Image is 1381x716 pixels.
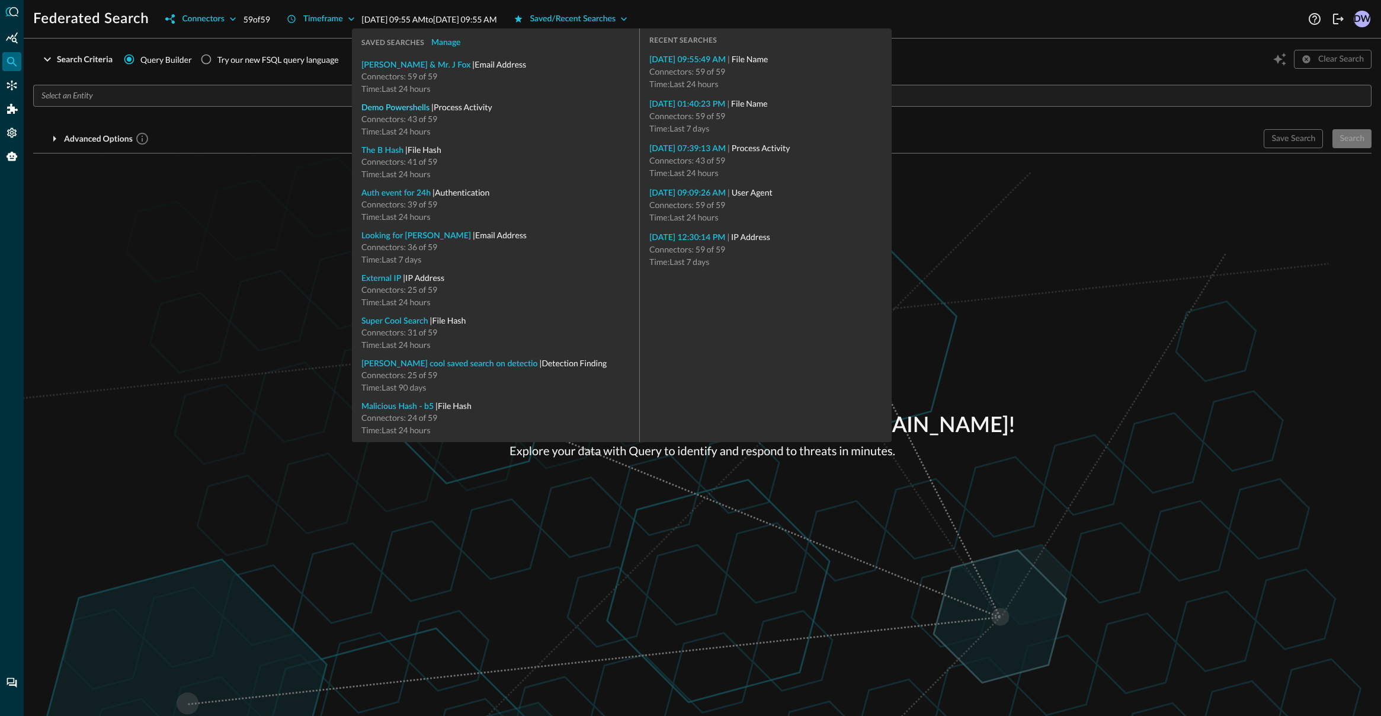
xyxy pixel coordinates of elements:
span: File Name [731,98,768,108]
a: External IP [361,274,401,283]
div: Connectors [182,12,224,27]
div: Saved/Recent Searches [530,12,616,27]
span: Connectors: 43 of 59 [361,114,437,124]
span: Connectors: 59 of 59 [649,244,725,254]
span: Time: Last 7 days [649,257,709,267]
div: Search Criteria [57,52,113,67]
button: Search Criteria [33,50,120,69]
span: Time: Last 24 hours [361,425,431,435]
div: Manage [431,36,461,50]
div: Settings [2,123,21,142]
span: File Name [732,54,768,64]
span: | File Hash [403,145,441,155]
a: [PERSON_NAME] cool saved search on detectio [361,360,538,368]
span: | [726,187,773,197]
span: | Detection Finding [538,358,607,368]
div: Timeframe [303,12,343,27]
div: Query Agent [2,147,21,166]
span: Connectors: 59 of 59 [649,200,725,210]
span: Time: Last 24 hours [361,212,431,222]
span: Connectors: 59 of 59 [361,71,437,81]
span: Connectors: 39 of 59 [361,199,437,209]
span: Time: Last 24 hours [361,169,431,179]
input: Value [619,88,1366,103]
input: Select an Entity [37,88,389,103]
a: The B Hash [361,146,403,155]
span: Connectors: 59 of 59 [649,111,725,121]
span: Time: Last 7 days [361,254,421,264]
a: Malicious Hash - b5 [361,402,434,411]
button: Timeframe [280,9,362,28]
a: [DATE] 07:39:13 AM [649,145,726,153]
button: Connectors [158,9,243,28]
span: | File Hash [428,315,466,325]
span: Time: Last 24 hours [361,126,431,136]
span: SAVED SEARCHES [361,39,424,47]
span: Connectors: 25 of 59 [361,285,437,295]
a: Auth event for 24h [361,189,431,197]
span: Query Builder [140,53,192,66]
div: Summary Insights [2,28,21,47]
span: Connectors: 43 of 59 [649,155,725,165]
p: [DATE] 09:55 AM to [DATE] 09:55 AM [362,13,497,25]
span: Connectors: 59 of 59 [649,66,725,76]
span: RECENT SEARCHES [649,36,717,44]
div: Advanced Options [64,132,149,146]
span: Time: Last 24 hours [649,212,719,222]
div: Connectors [2,76,21,95]
div: Federated Search [2,52,21,71]
button: Help [1305,9,1324,28]
div: Try our new FSQL query language [217,53,339,66]
span: Process Activity [732,143,790,153]
span: Time: Last 24 hours [361,84,431,94]
span: Connectors: 31 of 59 [361,327,437,337]
button: Manage [424,33,468,52]
a: [DATE] 12:30:14 PM [649,234,725,242]
span: | IP Address [401,273,444,283]
div: DW [1354,11,1370,27]
span: User Agent [732,187,773,197]
h1: Federated Search [33,9,149,28]
span: Time: Last 24 hours [649,79,719,89]
span: Time: Last 90 days [361,382,426,392]
a: [DATE] 09:09:26 AM [649,189,726,197]
span: Time: Last 24 hours [361,297,431,307]
a: [DATE] 01:40:23 PM [649,100,725,108]
span: Connectors: 25 of 59 [361,370,437,380]
span: | [725,98,767,108]
span: | Email Address [470,59,526,69]
span: Time: Last 24 hours [361,340,431,350]
span: Time: Last 7 days [649,123,709,133]
span: IP Address [731,232,770,242]
span: | Email Address [471,230,527,240]
a: Super Cool Search [361,317,428,325]
span: | [726,143,790,153]
span: Time: Last 24 hours [649,168,719,178]
a: Looking for [PERSON_NAME] [361,232,471,240]
a: [PERSON_NAME] & Mr. J Fox [361,61,470,69]
p: 59 of 59 [243,13,270,25]
button: Saved/Recent Searches [507,9,635,28]
span: Connectors: 36 of 59 [361,242,437,252]
p: Explore your data with Query to identify and respond to threats in minutes. [390,442,1015,460]
button: Advanced Options [33,129,156,148]
span: | Process Activity [430,102,492,112]
span: | Authentication [431,187,489,197]
a: Demo Powershells [361,104,430,112]
span: Connectors: 24 of 59 [361,413,437,423]
span: | [725,232,770,242]
div: Addons [3,100,22,119]
div: Chat [2,673,21,692]
span: Connectors: 41 of 59 [361,156,437,167]
span: | File Hash [434,401,472,411]
a: [DATE] 09:55:49 AM [649,56,726,64]
span: | [726,54,768,64]
button: Logout [1329,9,1348,28]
